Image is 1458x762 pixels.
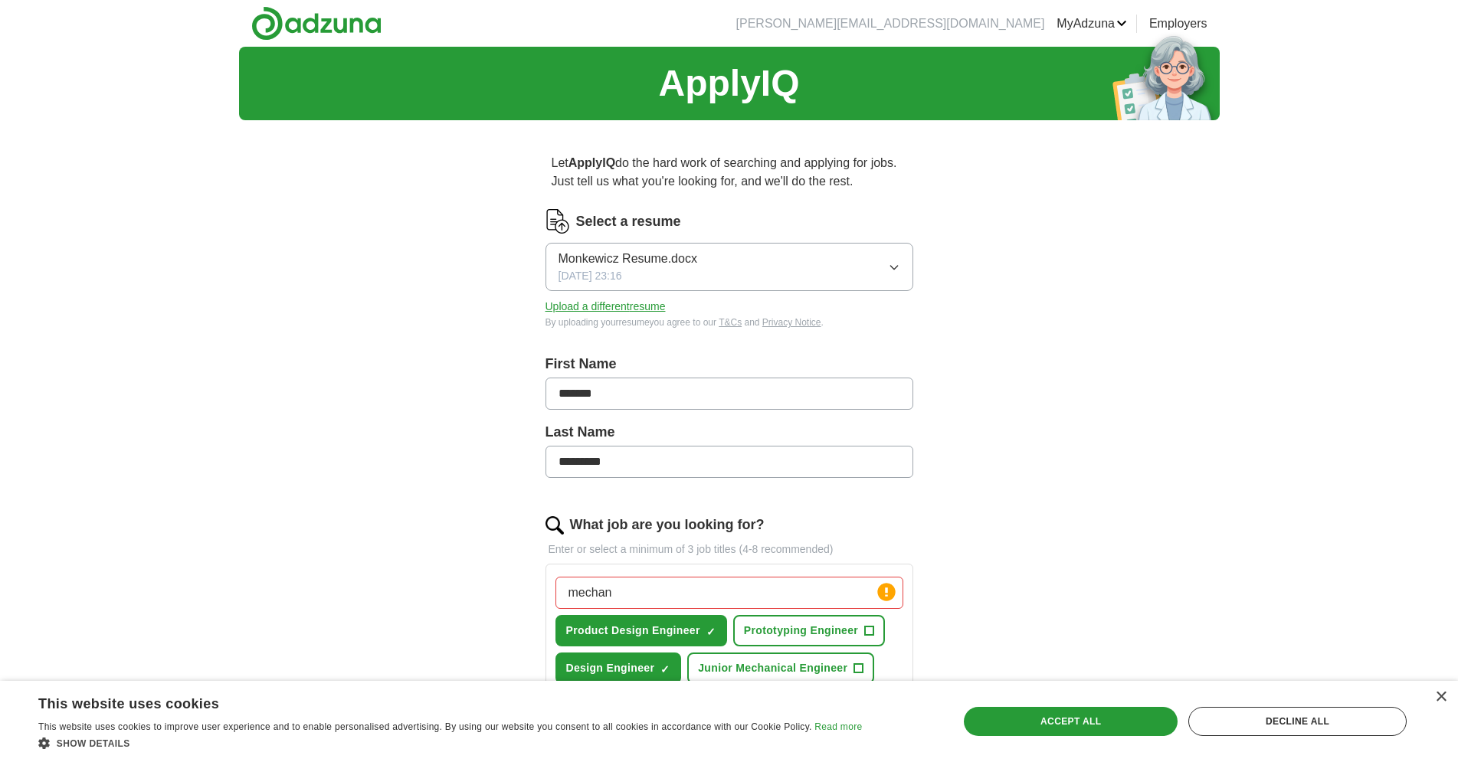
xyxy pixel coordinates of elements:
span: Show details [57,738,130,749]
a: T&Cs [719,317,742,328]
div: This website uses cookies [38,690,824,713]
a: MyAdzuna [1057,15,1127,33]
span: This website uses cookies to improve user experience and to enable personalised advertising. By u... [38,721,812,732]
label: Select a resume [576,211,681,232]
img: search.png [546,516,564,535]
label: Last Name [546,422,913,443]
div: By uploading your resume you agree to our and . [546,316,913,329]
button: Prototyping Engineer [733,615,885,646]
div: Show details [38,735,862,751]
input: Type a job title and press enter [555,577,903,609]
button: Junior Mechanical Engineer [687,652,874,684]
span: Monkewicz Resume.docx [559,250,697,268]
img: CV Icon [546,209,570,234]
button: Upload a differentresume [546,299,666,315]
span: Prototyping Engineer [744,623,858,639]
a: Privacy Notice [762,317,821,328]
p: Enter or select a minimum of 3 job titles (4-8 recommended) [546,541,913,558]
div: Decline all [1188,707,1407,736]
h1: ApplyIQ [658,56,799,111]
label: What job are you looking for? [570,515,765,535]
div: Close [1435,692,1447,703]
li: [PERSON_NAME][EMAIL_ADDRESS][DOMAIN_NAME] [736,15,1045,33]
span: ✓ [660,663,670,675]
p: Let do the hard work of searching and applying for jobs. Just tell us what you're looking for, an... [546,148,913,197]
img: Adzuna logo [251,6,382,41]
div: Accept all [964,707,1178,736]
span: Junior Mechanical Engineer [698,660,847,676]
span: Design Engineer [566,660,655,676]
label: First Name [546,354,913,374]
button: Design Engineer✓ [555,652,682,684]
button: Product Design Engineer✓ [555,615,727,646]
span: ✓ [706,626,716,638]
span: Product Design Engineer [566,623,700,639]
button: Monkewicz Resume.docx[DATE] 23:16 [546,243,913,291]
a: Read more, opens a new window [814,721,862,732]
a: Employers [1149,15,1207,33]
strong: ApplyIQ [568,156,615,169]
span: [DATE] 23:16 [559,268,622,284]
